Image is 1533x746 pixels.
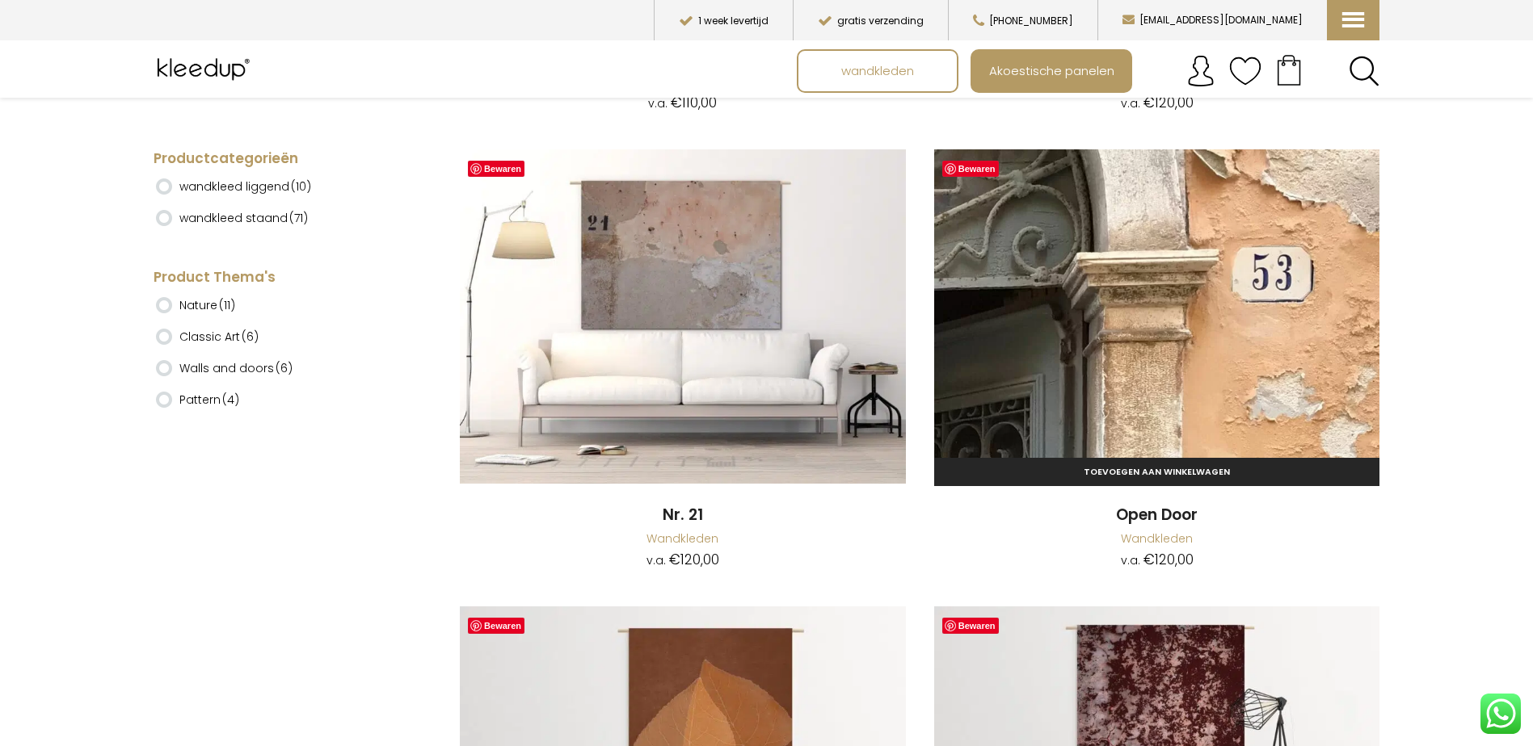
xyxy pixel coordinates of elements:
a: Bewaren [468,161,524,177]
a: Akoestische panelen [972,51,1131,91]
a: Search [1349,56,1379,86]
img: Nr. 21 [460,149,906,484]
label: wandkleed staand [179,204,308,232]
span: v.a. [1121,95,1140,111]
span: wandkleden [832,56,923,86]
span: (6) [242,329,259,345]
a: Wandkleden [646,530,718,547]
a: Nr. 21 [460,149,906,486]
span: v.a. [1121,552,1140,568]
span: Akoestische panelen [980,56,1123,86]
a: Open Door [934,149,1380,486]
h4: Product Thema's [154,268,399,287]
a: wandkleden [798,51,957,91]
span: (71) [289,210,308,226]
label: Pattern [179,386,239,413]
a: Nr. 21 [460,505,906,526]
a: Toevoegen aan winkelwagen: “Open Door“ [934,458,1380,486]
h4: Productcategorieën [154,149,399,169]
img: verlanglijstje.svg [1229,55,1261,87]
label: Nature [179,291,235,319]
span: (11) [219,297,235,313]
label: Walls and doors [179,354,293,382]
label: Classic Art [179,323,259,350]
span: v.a. [646,552,666,568]
bdi: 120,00 [669,550,719,569]
span: (4) [222,392,239,408]
span: (6) [276,360,293,376]
a: Bewaren [942,618,999,634]
span: € [1143,93,1155,112]
bdi: 110,00 [671,93,717,112]
a: Bewaren [468,618,524,634]
a: Wandkleden [1121,530,1193,547]
a: Bewaren [942,161,999,177]
span: (10) [291,178,311,195]
bdi: 120,00 [1143,550,1194,569]
a: Open Door [934,505,1380,526]
bdi: 120,00 [1143,93,1194,112]
span: v.a. [648,95,668,111]
span: € [1143,550,1155,569]
nav: Main menu [797,49,1392,93]
img: Kleedup [154,49,258,90]
img: account.svg [1185,55,1217,87]
a: Your cart [1261,49,1316,90]
label: wandkleed liggend [179,173,311,200]
span: € [671,93,682,112]
span: € [669,550,680,569]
